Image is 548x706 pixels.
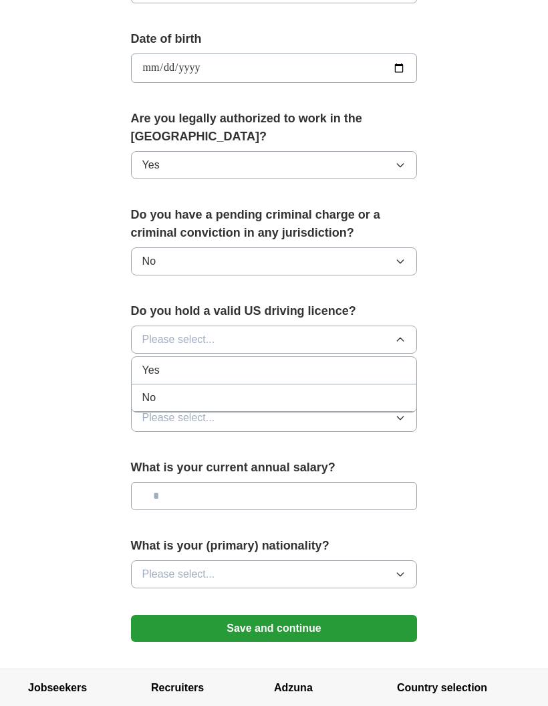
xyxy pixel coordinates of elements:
[131,537,418,555] label: What is your (primary) nationality?
[131,110,418,146] label: Are you legally authorized to work in the [GEOGRAPHIC_DATA]?
[131,615,418,642] button: Save and continue
[142,253,156,269] span: No
[131,302,418,320] label: Do you hold a valid US driving licence?
[142,410,215,426] span: Please select...
[131,326,418,354] button: Please select...
[131,206,418,242] label: Do you have a pending criminal charge or a criminal conviction in any jurisdiction?
[142,362,160,378] span: Yes
[131,151,418,179] button: Yes
[142,332,215,348] span: Please select...
[142,390,156,406] span: No
[142,157,160,173] span: Yes
[131,404,418,432] button: Please select...
[131,459,418,477] label: What is your current annual salary?
[131,560,418,588] button: Please select...
[131,247,418,275] button: No
[131,30,418,48] label: Date of birth
[142,566,215,582] span: Please select...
